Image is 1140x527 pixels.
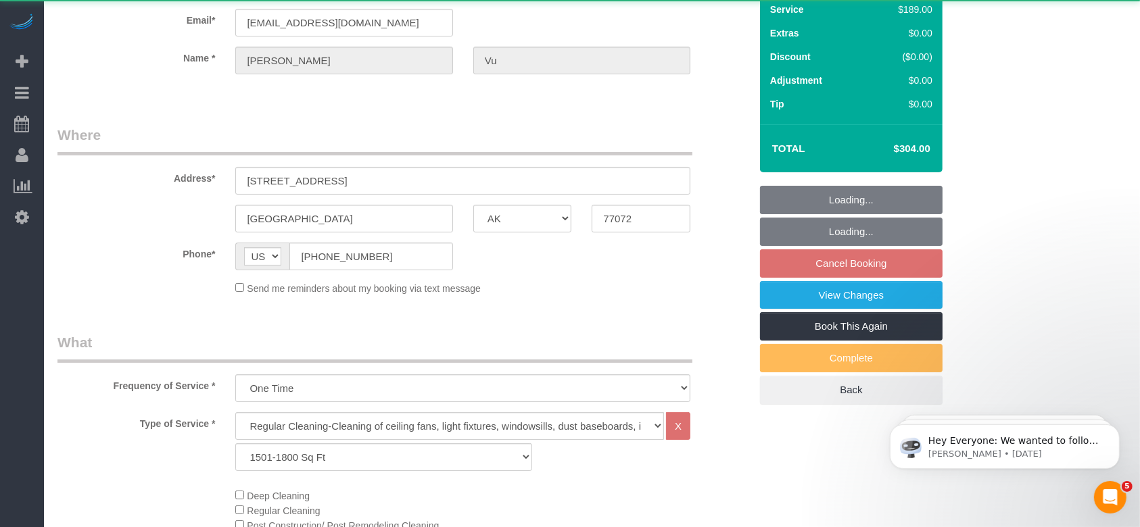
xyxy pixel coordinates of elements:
iframe: Intercom live chat [1094,481,1126,513]
div: $0.00 [870,97,932,111]
input: Zip Code* [592,205,690,232]
a: View Changes [760,281,943,309]
div: $0.00 [870,26,932,40]
input: Last Name* [473,47,690,74]
label: Frequency of Service * [47,374,225,393]
span: Send me reminders about my booking via text message [247,283,481,294]
label: Email* [47,9,225,27]
p: Message from Ellie, sent 3d ago [59,52,233,64]
span: 5 [1122,481,1133,492]
iframe: Intercom notifications message [870,396,1140,491]
label: Address* [47,167,225,185]
label: Service [770,3,804,16]
label: Tip [770,97,784,111]
legend: What [57,332,692,363]
span: Regular Cleaning [247,505,320,516]
input: City* [235,205,452,232]
strong: Total [772,143,805,154]
div: ($0.00) [870,50,932,64]
div: $0.00 [870,74,932,87]
h4: $304.00 [853,143,930,155]
span: Hey Everyone: We wanted to follow up and let you know we have been closely monitoring the account... [59,39,231,184]
legend: Where [57,125,692,155]
a: Back [760,376,943,404]
label: Name * [47,47,225,65]
input: First Name* [235,47,452,74]
label: Adjustment [770,74,822,87]
label: Extras [770,26,799,40]
input: Phone* [289,243,452,270]
img: Automaid Logo [8,14,35,32]
label: Phone* [47,243,225,261]
div: $189.00 [870,3,932,16]
span: Deep Cleaning [247,491,310,501]
label: Type of Service * [47,412,225,430]
label: Discount [770,50,811,64]
a: Book This Again [760,312,943,341]
input: Email* [235,9,452,36]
